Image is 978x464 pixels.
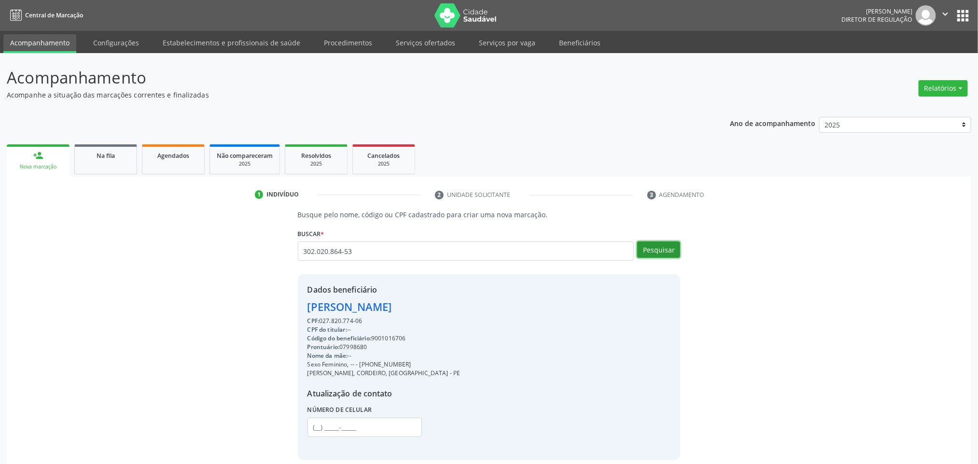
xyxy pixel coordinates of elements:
button:  [936,5,954,26]
div: 027.820.774-06 [307,317,461,325]
span: Central de Marcação [25,11,83,19]
div: Indivíduo [266,190,299,199]
button: apps [954,7,971,24]
img: img [916,5,936,26]
a: Acompanhamento [3,34,76,53]
div: 1 [255,190,264,199]
div: Atualização de contato [307,388,461,399]
span: Prontuário: [307,343,340,351]
a: Serviços ofertados [389,34,462,51]
button: Pesquisar [637,241,680,258]
span: Código do beneficiário: [307,334,371,342]
div: Sexo Feminino, -- - [PHONE_NUMBER] [307,360,461,369]
span: Na fila [97,152,115,160]
a: Procedimentos [317,34,379,51]
p: Acompanhe a situação das marcações correntes e finalizadas [7,90,682,100]
div: [PERSON_NAME] [841,7,912,15]
span: Agendados [157,152,189,160]
p: Busque pelo nome, código ou CPF cadastrado para criar uma nova marcação. [298,210,681,220]
input: (__) _____-_____ [307,418,422,437]
i:  [940,9,950,19]
label: Buscar [298,226,324,241]
span: CPF do titular: [307,325,347,334]
a: Estabelecimentos e profissionais de saúde [156,34,307,51]
div: 9001016706 [307,334,461,343]
span: Diretor de regulação [841,15,912,24]
div: [PERSON_NAME], CORDEIRO, [GEOGRAPHIC_DATA] - PE [307,369,461,378]
a: Central de Marcação [7,7,83,23]
div: 2025 [292,160,340,168]
div: 2025 [217,160,273,168]
p: Ano de acompanhamento [730,117,816,129]
div: -- [307,352,461,360]
div: 07998680 [307,343,461,352]
div: [PERSON_NAME] [307,299,461,315]
a: Configurações [86,34,146,51]
button: Relatórios [919,80,968,97]
div: 2025 [360,160,408,168]
div: -- [307,325,461,334]
a: Beneficiários [552,34,607,51]
a: Serviços por vaga [472,34,542,51]
span: Cancelados [368,152,400,160]
label: Número de celular [307,403,372,418]
span: Nome da mãe: [307,352,348,360]
div: Nova marcação [14,163,63,170]
input: Busque por nome, código ou CPF [298,241,634,261]
div: person_add [33,150,43,161]
span: CPF: [307,317,320,325]
p: Acompanhamento [7,66,682,90]
div: Dados beneficiário [307,284,461,295]
span: Não compareceram [217,152,273,160]
span: Resolvidos [301,152,331,160]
